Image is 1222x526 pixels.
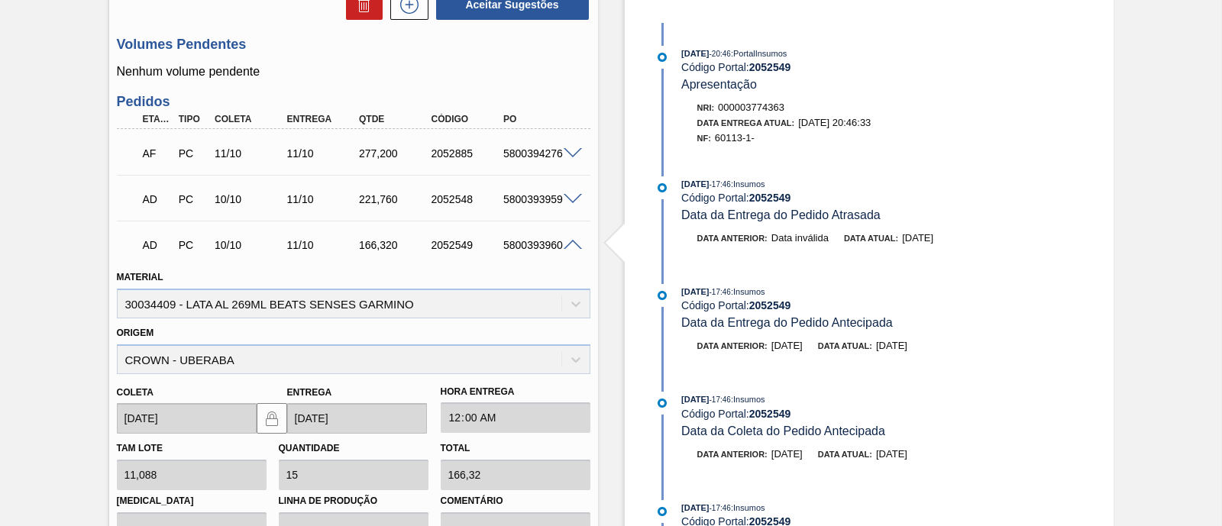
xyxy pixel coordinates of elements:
[441,443,470,453] label: Total
[681,503,709,512] span: [DATE]
[710,504,731,512] span: - 17:46
[749,408,791,420] strong: 2052549
[731,503,765,512] span: : Insumos
[681,208,881,221] span: Data da Entrega do Pedido Atrasada
[499,239,579,251] div: 5800393960
[731,49,787,58] span: : PortalInsumos
[499,147,579,160] div: 5800394276
[263,409,281,428] img: locked
[175,193,212,205] div: Pedido de Compra
[441,490,590,512] label: Comentário
[818,341,872,350] span: Data atual:
[731,287,765,296] span: : Insumos
[681,61,1044,73] div: Código Portal:
[697,341,768,350] span: Data anterior:
[681,179,709,189] span: [DATE]
[697,103,715,112] span: Nri:
[697,450,768,459] span: Data anterior:
[658,507,667,516] img: atual
[681,192,1044,204] div: Código Portal:
[681,408,1044,420] div: Código Portal:
[117,37,590,53] h3: Volumes Pendentes
[876,448,907,460] span: [DATE]
[355,114,435,124] div: Qtde
[139,182,176,216] div: Aguardando Descarga
[798,117,871,128] span: [DATE] 20:46:33
[287,387,332,398] label: Entrega
[844,234,898,243] span: Data atual:
[771,340,803,351] span: [DATE]
[715,132,755,144] span: 60113-1-
[175,239,212,251] div: Pedido de Compra
[355,193,435,205] div: 221,760
[211,239,290,251] div: 10/10/2025
[818,450,872,459] span: Data atual:
[658,183,667,192] img: atual
[257,403,287,434] button: locked
[139,137,176,170] div: Aguardando Faturamento
[139,228,176,262] div: Aguardando Descarga
[876,340,907,351] span: [DATE]
[681,78,757,91] span: Apresentação
[499,193,579,205] div: 5800393959
[279,443,340,453] label: Quantidade
[211,114,290,124] div: Coleta
[731,179,765,189] span: : Insumos
[902,232,933,244] span: [DATE]
[139,114,176,124] div: Etapa
[731,395,765,404] span: : Insumos
[749,61,791,73] strong: 2052549
[143,193,172,205] p: AD
[681,316,893,329] span: Data da Entrega do Pedido Antecipada
[771,448,803,460] span: [DATE]
[175,147,212,160] div: Pedido de Compra
[283,114,363,124] div: Entrega
[697,234,768,243] span: Data anterior:
[211,193,290,205] div: 10/10/2025
[143,239,172,251] p: AD
[283,147,363,160] div: 11/10/2025
[117,65,590,79] p: Nenhum volume pendente
[355,239,435,251] div: 166,320
[771,232,829,244] span: Data inválida
[499,114,579,124] div: PO
[710,180,731,189] span: - 17:46
[283,193,363,205] div: 11/10/2025
[710,288,731,296] span: - 17:46
[175,114,212,124] div: Tipo
[117,490,267,512] label: [MEDICAL_DATA]
[658,291,667,300] img: atual
[681,287,709,296] span: [DATE]
[718,102,784,113] span: 000003774363
[697,134,711,143] span: NF:
[710,395,731,404] span: - 17:46
[117,272,163,282] label: Material
[681,49,709,58] span: [DATE]
[428,239,507,251] div: 2052549
[211,147,290,160] div: 11/10/2025
[279,490,428,512] label: Linha de Produção
[117,328,154,338] label: Origem
[658,399,667,408] img: atual
[697,118,795,127] span: Data Entrega Atual:
[681,395,709,404] span: [DATE]
[749,299,791,311] strong: 2052549
[428,193,507,205] div: 2052548
[143,147,172,160] p: AF
[428,114,507,124] div: Código
[117,94,590,110] h3: Pedidos
[658,53,667,62] img: atual
[117,403,257,434] input: dd/mm/yyyy
[117,443,163,453] label: Tam lote
[428,147,507,160] div: 2052885
[287,403,427,434] input: dd/mm/yyyy
[710,50,731,58] span: - 20:46
[355,147,435,160] div: 277,200
[283,239,363,251] div: 11/10/2025
[681,424,885,437] span: Data da Coleta do Pedido Antecipada
[441,381,590,403] label: Hora Entrega
[749,192,791,204] strong: 2052549
[117,387,154,398] label: Coleta
[681,299,1044,311] div: Código Portal:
